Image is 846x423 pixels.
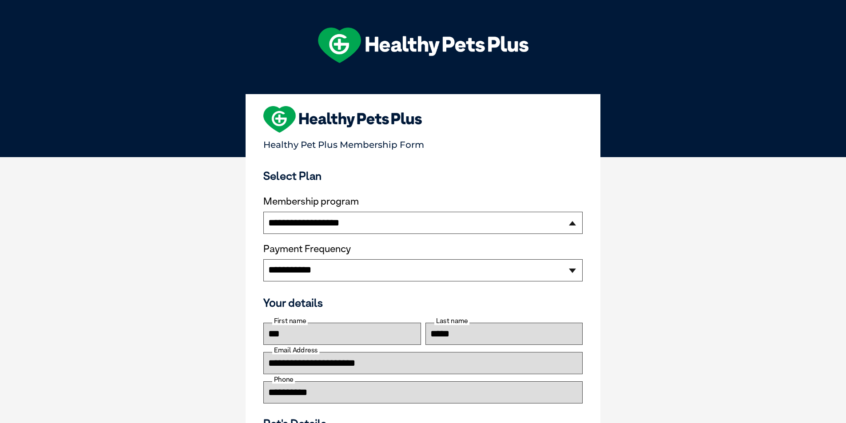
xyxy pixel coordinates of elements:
h3: Your details [263,296,583,309]
img: heart-shape-hpp-logo-large.png [263,106,422,133]
img: hpp-logo-landscape-green-white.png [318,28,528,63]
p: Healthy Pet Plus Membership Form [263,135,583,150]
label: Membership program [263,196,583,207]
label: First name [272,317,308,325]
label: Last name [434,317,469,325]
label: Email Address [272,346,319,354]
h3: Select Plan [263,169,583,182]
label: Payment Frequency [263,243,351,255]
label: Phone [272,376,295,383]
